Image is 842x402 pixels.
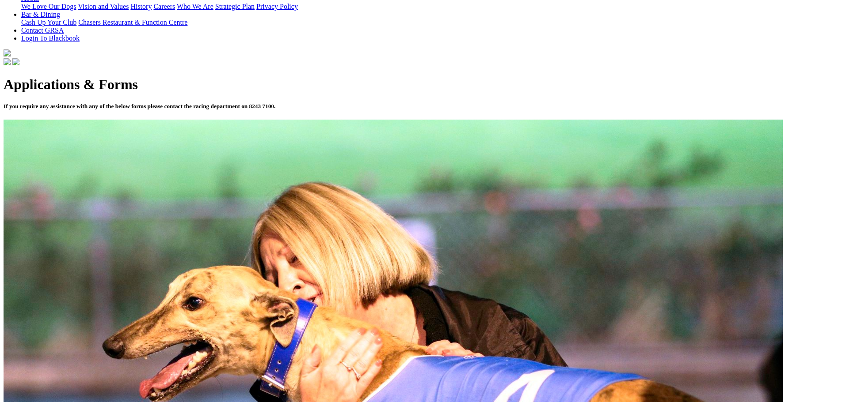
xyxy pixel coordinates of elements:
[21,3,838,11] div: About
[12,58,19,65] img: twitter.svg
[130,3,152,10] a: History
[21,11,60,18] a: Bar & Dining
[4,103,838,110] h5: If you require any assistance with any of the below forms please contact the racing department on...
[21,34,80,42] a: Login To Blackbook
[21,19,76,26] a: Cash Up Your Club
[21,19,838,26] div: Bar & Dining
[21,26,64,34] a: Contact GRSA
[177,3,213,10] a: Who We Are
[4,49,11,56] img: logo-grsa-white.png
[256,3,298,10] a: Privacy Policy
[78,3,129,10] a: Vision and Values
[215,3,255,10] a: Strategic Plan
[153,3,175,10] a: Careers
[4,76,838,93] h1: Applications & Forms
[21,3,76,10] a: We Love Our Dogs
[78,19,187,26] a: Chasers Restaurant & Function Centre
[4,58,11,65] img: facebook.svg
